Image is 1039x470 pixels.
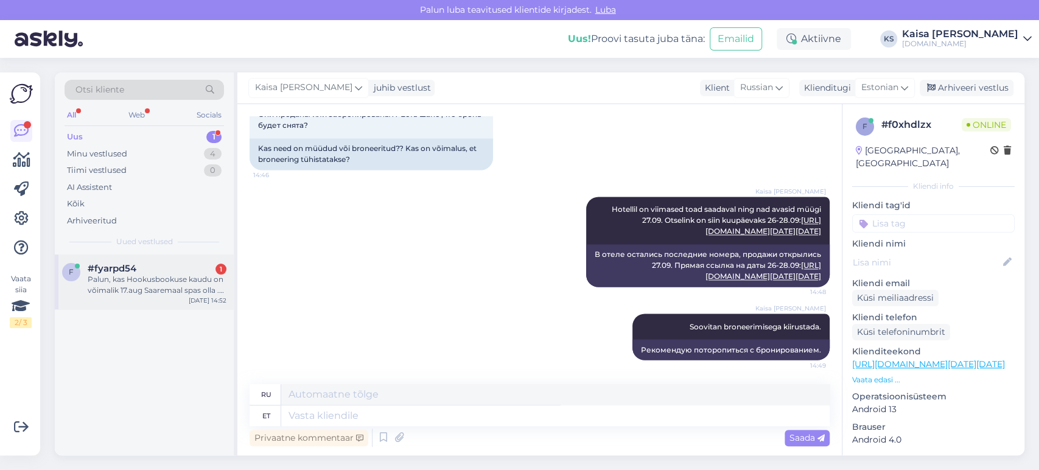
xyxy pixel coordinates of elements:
div: Kliendi info [852,181,1015,192]
img: Askly Logo [10,82,33,105]
span: Kaisa [PERSON_NAME] [755,187,826,196]
div: 1 [206,131,222,143]
a: Kaisa [PERSON_NAME][DOMAIN_NAME] [902,29,1032,49]
p: Android 13 [852,403,1015,416]
span: Soovitan broneerimisega kiirustada. [690,321,821,331]
span: f [862,122,867,131]
p: Kliendi telefon [852,311,1015,324]
div: Tiimi vestlused [67,164,127,177]
div: Vaata siia [10,273,32,328]
span: 14:48 [780,287,826,296]
span: Estonian [861,81,898,94]
div: Palun, kas Hookusbookuse kaudu on võimalik 17.aug Saaremaal spas olla . Leidsin hetkel [GEOGRAPHI... [88,274,226,296]
div: Privaatne kommentaar [250,430,368,446]
div: 2 / 3 [10,317,32,328]
p: Vaata edasi ... [852,374,1015,385]
span: Uued vestlused [116,236,173,247]
div: Arhiveeritud [67,215,117,227]
p: Kliendi tag'id [852,199,1015,212]
input: Lisa nimi [853,256,1001,269]
input: Lisa tag [852,214,1015,233]
span: Russian [740,81,773,94]
div: Uus [67,131,83,143]
div: Küsi meiliaadressi [852,290,939,306]
p: Kliendi nimi [852,237,1015,250]
div: 1 [215,264,226,275]
p: Android 4.0 [852,433,1015,446]
span: 14:49 [780,360,826,370]
div: Proovi tasuta juba täna: [568,32,705,46]
button: Emailid [710,27,762,51]
div: Socials [194,107,224,123]
div: Aktiivne [777,28,851,50]
span: Saada [789,432,825,443]
div: KS [880,30,897,47]
span: #fyarpd54 [88,263,136,274]
div: AI Assistent [67,181,112,194]
div: Kas need on müüdud või broneeritud?? Kas on võimalus, et broneering tühistatakse? [250,138,493,170]
span: Kaisa [PERSON_NAME] [255,81,352,94]
div: [DOMAIN_NAME] [902,39,1018,49]
p: Brauser [852,421,1015,433]
span: Kaisa [PERSON_NAME] [755,304,826,313]
div: 0 [204,164,222,177]
span: Luba [592,4,620,15]
div: et [262,405,270,426]
p: Kliendi email [852,277,1015,290]
div: Minu vestlused [67,148,127,160]
b: Uus! [568,33,591,44]
div: Рекомендую поторопиться с бронированием. [632,339,830,360]
a: [URL][DOMAIN_NAME][DATE][DATE] [852,359,1005,370]
div: Kaisa [PERSON_NAME] [902,29,1018,39]
div: Klient [700,82,730,94]
span: Hotellil on viimased toad saadaval ning nad avasid müügi 27.09. Otselink on siin kuupäevaks 26-28... [612,205,823,236]
div: ru [261,384,271,405]
div: Web [126,107,147,123]
div: juhib vestlust [369,82,431,94]
div: 4 [204,148,222,160]
span: f [69,267,74,276]
div: В отеле остались последние номера, продажи открылись 27.09. Прямая ссылка на даты 26-28.09: [586,244,830,287]
span: Otsi kliente [75,83,124,96]
div: [DATE] 14:52 [189,296,226,305]
p: Klienditeekond [852,345,1015,358]
div: # f0xhdlzx [881,118,962,132]
div: Klienditugi [799,82,851,94]
div: [GEOGRAPHIC_DATA], [GEOGRAPHIC_DATA] [856,144,990,170]
div: All [65,107,79,123]
div: Arhiveeri vestlus [920,80,1013,96]
p: Operatsioonisüsteem [852,390,1015,403]
span: 14:46 [253,170,299,180]
div: Kõik [67,198,85,210]
span: Online [962,118,1011,132]
div: Küsi telefoninumbrit [852,324,950,340]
